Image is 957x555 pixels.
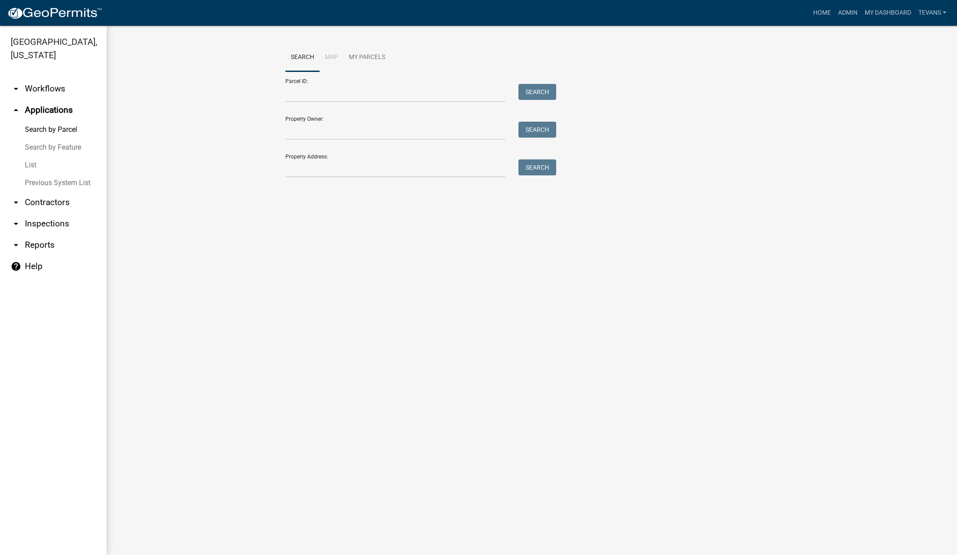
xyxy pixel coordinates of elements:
[11,105,21,115] i: arrow_drop_up
[11,261,21,272] i: help
[11,83,21,94] i: arrow_drop_down
[344,44,391,72] a: My Parcels
[810,4,834,21] a: Home
[11,197,21,208] i: arrow_drop_down
[915,4,950,21] a: tevans
[285,44,320,72] a: Search
[861,4,915,21] a: My Dashboard
[518,159,556,175] button: Search
[518,122,556,138] button: Search
[11,240,21,250] i: arrow_drop_down
[834,4,861,21] a: Admin
[518,84,556,100] button: Search
[11,218,21,229] i: arrow_drop_down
